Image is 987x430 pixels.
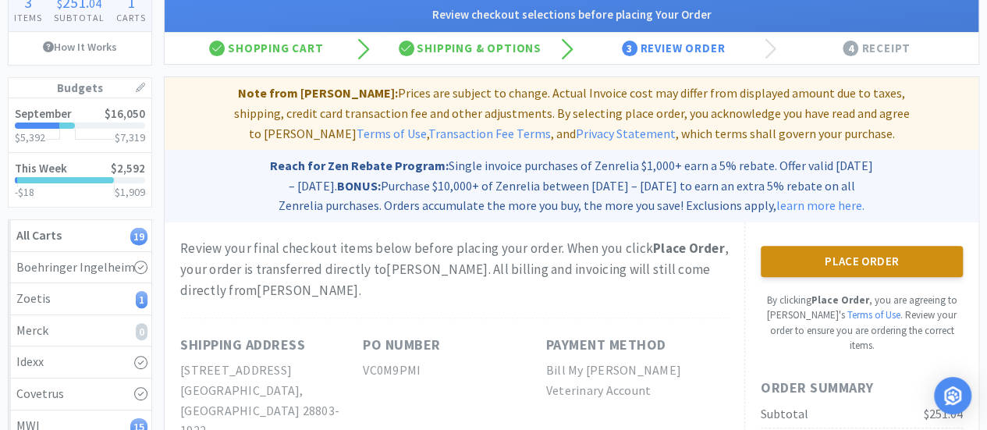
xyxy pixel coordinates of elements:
[171,156,972,216] p: Single invoice purchases of Zenrelia $1,000+ earn a 5% rebate. Offer valid [DATE] – [DATE]. Purch...
[110,10,151,25] h4: Carts
[761,377,963,400] h1: Order Summary
[120,130,145,144] span: 7,319
[16,289,144,309] div: Zoetis
[9,220,151,252] a: All Carts19
[270,158,449,173] strong: Reach for Zen Rebate Program:
[761,293,963,354] p: By clicking , you are agreeing to [PERSON_NAME]'s . Review your order to ensure you are ordering ...
[9,32,151,62] a: How It Works
[653,240,725,257] strong: Place Order
[15,108,72,119] h2: September
[776,197,865,213] a: learn more here.
[115,187,145,197] h3: $
[180,334,305,357] h1: Shipping Address
[16,352,144,372] div: Idexx
[363,361,545,381] h2: VC0M9PMI
[775,33,978,64] div: Receipt
[120,185,145,199] span: 1,909
[180,5,963,24] h2: Review checkout selections before placing Your Order
[9,10,48,25] h4: Items
[180,238,729,302] div: Review your final checkout items below before placing your order. When you click , your order is ...
[15,185,34,199] span: -$18
[9,283,151,315] a: Zoetis1
[15,130,45,144] span: $5,392
[115,132,145,143] h3: $
[136,323,147,340] i: 0
[171,84,972,144] p: Prices are subject to change. Actual Invoice cost may differ from displayed amount due to taxes, ...
[9,315,151,347] a: Merck0
[16,227,62,243] strong: All Carts
[337,178,381,194] strong: BONUS:
[546,334,666,357] h1: Payment Method
[546,361,729,400] h2: Bill My [PERSON_NAME] Veterinary Account
[847,308,900,322] a: Terms of Use
[238,85,398,101] strong: Note from [PERSON_NAME]:
[16,384,144,404] div: Covetrus
[761,404,808,425] div: Subtotal
[934,377,971,414] div: Open Intercom Messenger
[363,334,441,357] h1: PO Number
[622,41,637,56] span: 3
[9,378,151,410] a: Covetrus
[15,162,67,174] h2: This Week
[576,126,676,141] a: Privacy Statement
[572,33,776,64] div: Review Order
[428,126,551,141] a: Transaction Fee Terms
[9,153,151,207] a: This Week$2,592-$18$1,909
[9,252,151,284] a: Boehringer Ingelheim
[9,346,151,378] a: Idexx
[9,78,151,98] h1: Budgets
[105,106,145,121] span: $16,050
[843,41,858,56] span: 4
[165,33,368,64] div: Shopping Cart
[811,293,869,307] strong: Place Order
[130,228,147,245] i: 19
[357,126,427,141] a: Terms of Use
[16,321,144,341] div: Merck
[761,246,963,277] button: Place Order
[9,98,151,153] a: September$16,050$5,392$7,319
[924,406,963,421] span: $251.04
[48,10,111,25] h4: Subtotal
[111,161,145,176] span: $2,592
[16,258,144,278] div: Boehringer Ingelheim
[368,33,572,64] div: Shipping & Options
[136,291,147,308] i: 1
[180,361,363,381] h2: [STREET_ADDRESS]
